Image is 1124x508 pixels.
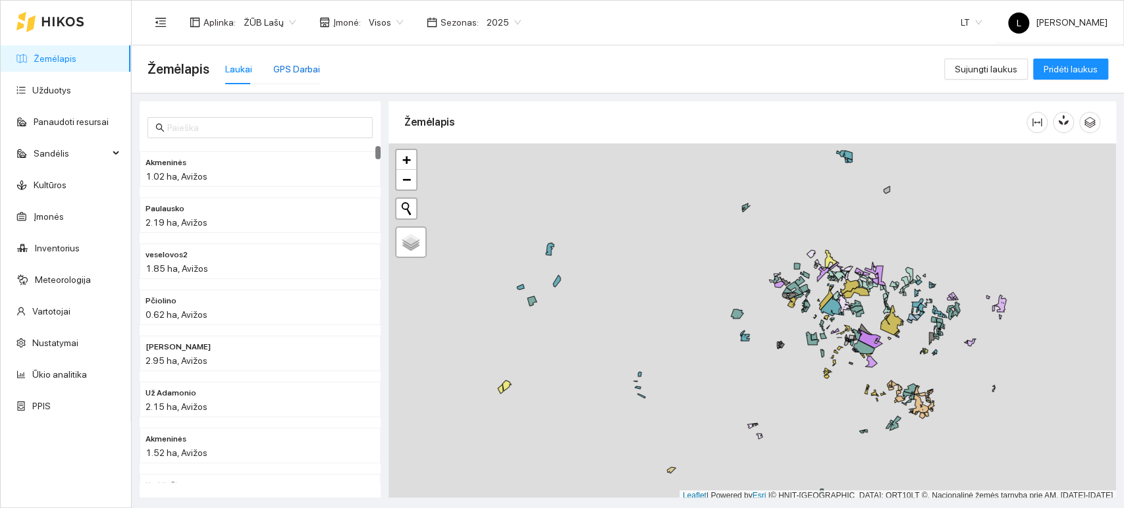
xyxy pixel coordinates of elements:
[244,13,296,32] span: ŽŪB Lašų
[167,120,365,135] input: Paieška
[34,180,67,190] a: Kultūros
[319,17,330,28] span: shop
[146,387,196,399] span: Už Adamonio
[203,15,236,30] span: Aplinka :
[369,13,403,32] span: Visos
[273,62,320,76] div: GPS Darbai
[32,85,71,95] a: Užduotys
[441,15,479,30] span: Sezonas :
[396,228,425,257] a: Layers
[402,171,411,188] span: −
[146,249,188,261] span: veselovos2
[146,263,208,274] span: 1.85 ha, Avižos
[32,338,78,348] a: Nustatymai
[753,491,766,500] a: Esri
[146,447,207,458] span: 1.52 ha, Avižos
[146,401,207,412] span: 2.15 ha, Avižos
[955,62,1017,76] span: Sujungti laukus
[146,355,207,366] span: 2.95 ha, Avižos
[396,170,416,190] a: Zoom out
[32,306,70,317] a: Vartotojai
[402,151,411,168] span: +
[944,64,1028,74] a: Sujungti laukus
[35,243,80,253] a: Inventorius
[1027,112,1048,133] button: column-width
[146,157,186,169] span: Akmeninės
[35,274,91,285] a: Meteorologija
[1044,62,1098,76] span: Pridėti laukus
[146,203,184,215] span: Paulausko
[146,295,176,307] span: Pčiolino
[487,13,521,32] span: 2025
[34,140,109,166] span: Sandėlis
[396,150,416,170] a: Zoom in
[683,491,707,500] a: Leaflet
[190,17,200,28] span: layout
[34,211,64,222] a: Įmonės
[1033,64,1108,74] a: Pridėti laukus
[1027,117,1047,128] span: column-width
[155,123,165,132] span: search
[404,103,1027,141] div: Žemėlapis
[333,15,361,30] span: Įmonė :
[680,490,1116,501] div: | Powered by © HNIT-[GEOGRAPHIC_DATA]; ORT10LT ©, Nacionalinė žemės tarnyba prie AM, [DATE]-[DATE]
[1008,17,1108,28] span: [PERSON_NAME]
[1033,59,1108,80] button: Pridėti laukus
[944,59,1028,80] button: Sujungti laukus
[146,341,211,353] span: Mariko
[427,17,437,28] span: calendar
[147,9,174,36] button: menu-fold
[146,479,182,492] span: Kurkliečio
[34,116,109,127] a: Panaudoti resursai
[396,199,416,218] button: Initiate a new search
[34,53,76,64] a: Žemėlapis
[147,59,209,80] span: Žemėlapis
[146,433,186,445] span: Akmeninės
[961,13,982,32] span: LT
[146,171,207,182] span: 1.02 ha, Avižos
[32,401,51,411] a: PPIS
[768,491,770,500] span: |
[146,309,207,320] span: 0.62 ha, Avižos
[146,217,207,228] span: 2.19 ha, Avižos
[225,62,252,76] div: Laukai
[155,16,167,28] span: menu-fold
[1017,13,1021,34] span: L
[32,369,87,380] a: Ūkio analitika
